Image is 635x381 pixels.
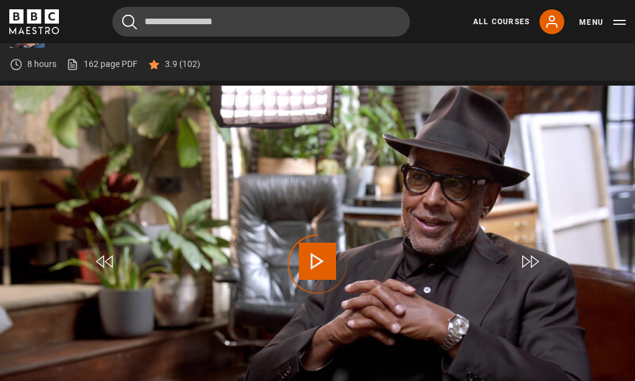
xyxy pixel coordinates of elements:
[473,16,530,27] a: All Courses
[66,58,138,71] a: 162 page PDF
[165,58,200,71] p: 3.9 (102)
[9,9,59,34] svg: BBC Maestro
[579,16,626,29] button: Toggle navigation
[122,14,137,30] button: Submit the search query
[112,7,410,37] input: Search
[27,58,56,71] p: 8 hours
